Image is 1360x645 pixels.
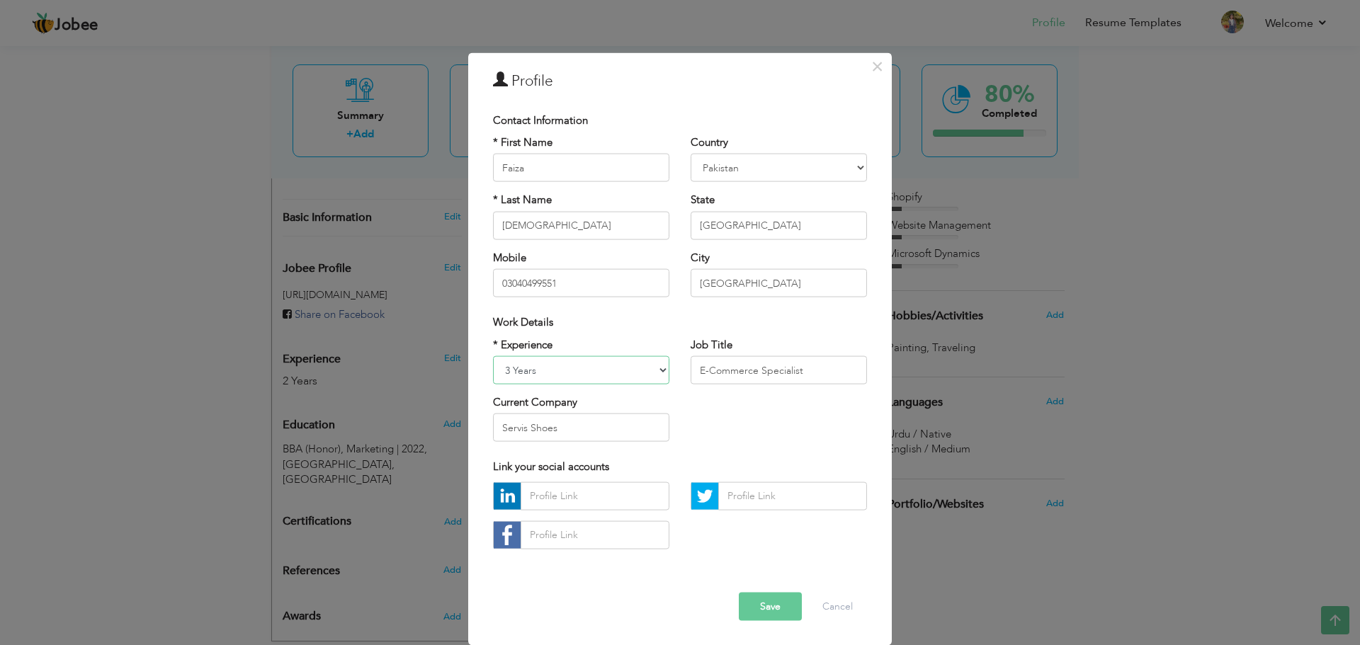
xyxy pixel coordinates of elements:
span: Contact Information [493,113,588,127]
label: * First Name [493,135,552,150]
label: Current Company [493,395,577,410]
button: Cancel [808,592,867,620]
label: * Experience [493,337,552,352]
img: Twitter [691,482,718,509]
label: Mobile [493,250,526,265]
button: Close [866,55,888,77]
h3: Profile [493,70,867,91]
span: Work Details [493,315,553,329]
label: State [691,193,715,207]
label: City [691,250,710,265]
input: Profile Link [521,520,669,549]
input: Profile Link [521,481,669,510]
input: Profile Link [718,481,867,510]
span: × [871,53,883,79]
label: Country [691,135,728,150]
label: * Last Name [493,193,552,207]
span: Link your social accounts [493,460,609,474]
img: facebook [494,521,521,548]
button: Save [739,592,802,620]
img: linkedin [494,482,521,509]
label: Job Title [691,337,732,352]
